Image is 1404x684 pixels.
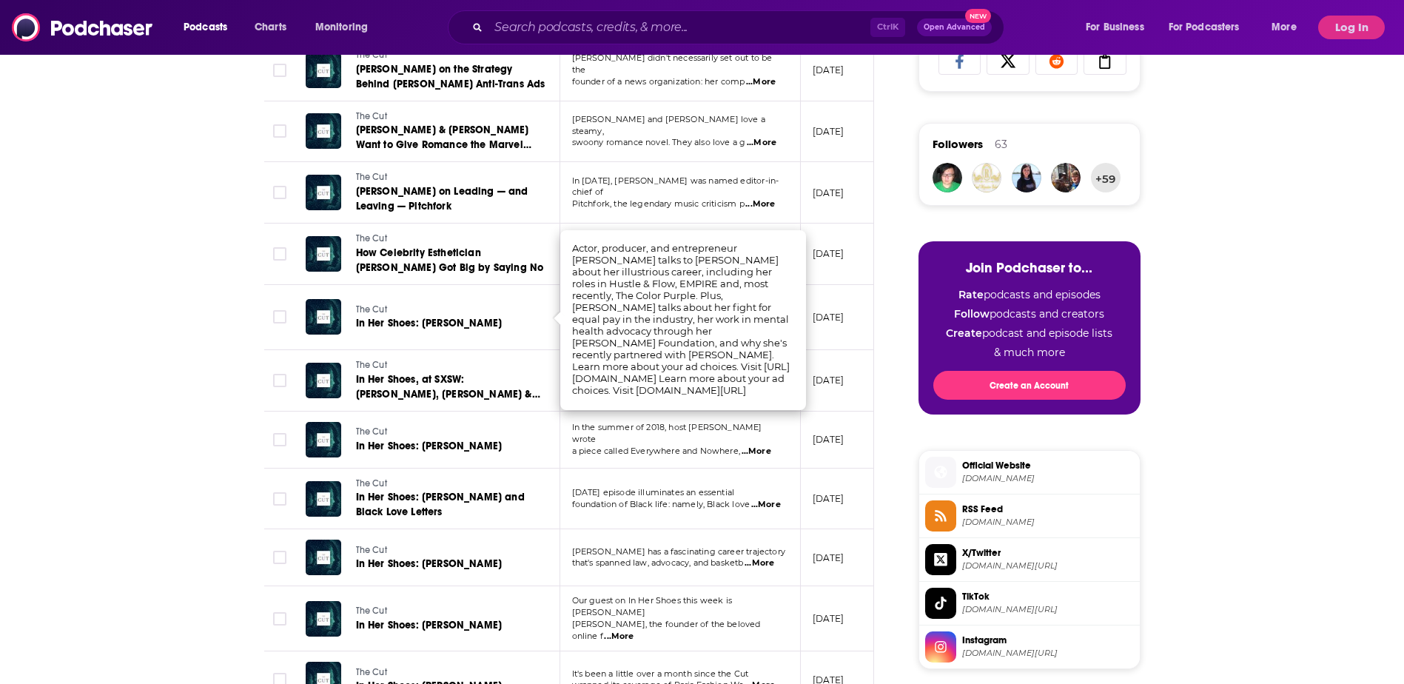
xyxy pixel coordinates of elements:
[572,668,749,679] span: It's been a little over a month since the Cut
[925,457,1134,488] a: Official Website[DOMAIN_NAME]
[305,16,387,39] button: open menu
[572,546,785,557] span: [PERSON_NAME] has a fascinating career trajectory
[572,499,750,509] span: foundation of Black life: namely, Black love
[356,605,532,618] a: The Cut
[572,487,735,497] span: [DATE] episode illuminates an essential
[356,62,548,92] a: [PERSON_NAME] on the Strategy Behind [PERSON_NAME] Anti-Trans Ads
[1318,16,1385,39] button: Log In
[356,232,548,246] a: The Cut
[962,560,1134,571] span: twitter.com/TheCut
[356,185,528,212] span: [PERSON_NAME] on Leading — and Leaving — Pitchfork
[962,503,1134,516] span: RSS Feed
[462,10,1018,44] div: Search podcasts, credits, & more...
[572,198,745,209] span: Pitchfork, the legendary music criticism p
[962,459,1134,472] span: Official Website
[356,439,532,454] a: In Her Shoes: [PERSON_NAME]
[946,326,982,340] strong: Create
[356,619,503,631] span: In Her Shoes: [PERSON_NAME]
[1012,163,1041,192] img: oliviawatson85
[924,24,985,31] span: Open Advanced
[273,551,286,564] span: Toggle select row
[356,246,548,275] a: How Celebrity Esthetician [PERSON_NAME] Got Big by Saying No
[356,304,387,315] span: The Cut
[962,546,1134,560] span: X/Twitter
[356,359,548,372] a: The Cut
[273,310,286,323] span: Toggle select row
[572,595,733,617] span: Our guest on In Her Shoes this week is [PERSON_NAME]
[954,307,990,321] strong: Follow
[925,588,1134,619] a: TikTok[DOMAIN_NAME][URL]
[356,426,387,437] span: The Cut
[1035,47,1078,75] a: Share on Reddit
[273,247,286,261] span: Toggle select row
[813,374,844,386] p: [DATE]
[742,446,771,457] span: ...More
[933,326,1126,340] li: podcast and episode lists
[356,491,525,518] span: In Her Shoes: [PERSON_NAME] and Black Love Letters
[356,557,503,570] span: In Her Shoes: [PERSON_NAME]
[356,426,532,439] a: The Cut
[813,125,844,138] p: [DATE]
[745,198,775,210] span: ...More
[356,544,532,557] a: The Cut
[751,499,781,511] span: ...More
[572,446,741,456] span: a piece called Everywhere and Nowhere,
[356,440,503,452] span: In Her Shoes: [PERSON_NAME]
[813,311,844,323] p: [DATE]
[745,557,774,569] span: ...More
[356,316,532,331] a: In Her Shoes: [PERSON_NAME]
[572,114,766,136] span: [PERSON_NAME] and [PERSON_NAME] love a steamy,
[356,50,387,60] span: The Cut
[962,648,1134,659] span: instagram.com/thecut
[356,110,548,124] a: The Cut
[12,13,154,41] img: Podchaser - Follow, Share and Rate Podcasts
[813,247,844,260] p: [DATE]
[572,557,744,568] span: that's spanned law, advocacy, and basketb
[356,111,387,121] span: The Cut
[245,16,295,39] a: Charts
[972,163,1001,192] img: royalmigrationdubai
[356,557,532,571] a: In Her Shoes: [PERSON_NAME]
[356,63,545,90] span: [PERSON_NAME] on the Strategy Behind [PERSON_NAME] Anti-Trans Ads
[572,175,779,198] span: In [DATE], [PERSON_NAME] was named editor-in-chief of
[184,17,227,38] span: Podcasts
[273,124,286,138] span: Toggle select row
[1091,163,1121,192] button: +59
[917,19,992,36] button: Open AdvancedNew
[356,372,548,402] a: In Her Shoes, at SXSW: [PERSON_NAME], [PERSON_NAME] & [PERSON_NAME]
[273,492,286,506] span: Toggle select row
[1051,163,1081,192] a: sean
[273,64,286,77] span: Toggle select row
[356,247,544,274] span: How Celebrity Esthetician [PERSON_NAME] Got Big by Saying No
[356,184,548,214] a: [PERSON_NAME] on Leading — and Leaving — Pitchfork
[938,47,981,75] a: Share on Facebook
[356,317,503,329] span: In Her Shoes: [PERSON_NAME]
[813,433,844,446] p: [DATE]
[572,53,773,75] span: [PERSON_NAME] didn't necessarily set out to be the
[356,667,387,677] span: The Cut
[746,76,776,88] span: ...More
[315,17,368,38] span: Monitoring
[356,618,532,633] a: In Her Shoes: [PERSON_NAME]
[604,631,634,643] span: ...More
[572,242,790,396] span: Actor, producer, and entrepreneur [PERSON_NAME] talks to [PERSON_NAME] about her illustrious care...
[572,619,761,641] span: [PERSON_NAME], the founder of the beloved online f
[572,137,746,147] span: swoony romance novel. They also love a g
[273,433,286,446] span: Toggle select row
[958,288,984,301] strong: Rate
[356,666,532,680] a: The Cut
[572,76,745,87] span: founder of a news organization: her comp
[273,186,286,199] span: Toggle select row
[356,477,548,491] a: The Cut
[273,374,286,387] span: Toggle select row
[933,163,962,192] img: jimzhou
[356,172,387,182] span: The Cut
[356,304,532,317] a: The Cut
[747,137,776,149] span: ...More
[962,634,1134,647] span: Instagram
[962,517,1134,528] span: feeds.megaphone.fm
[925,544,1134,575] a: X/Twitter[DOMAIN_NAME][URL]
